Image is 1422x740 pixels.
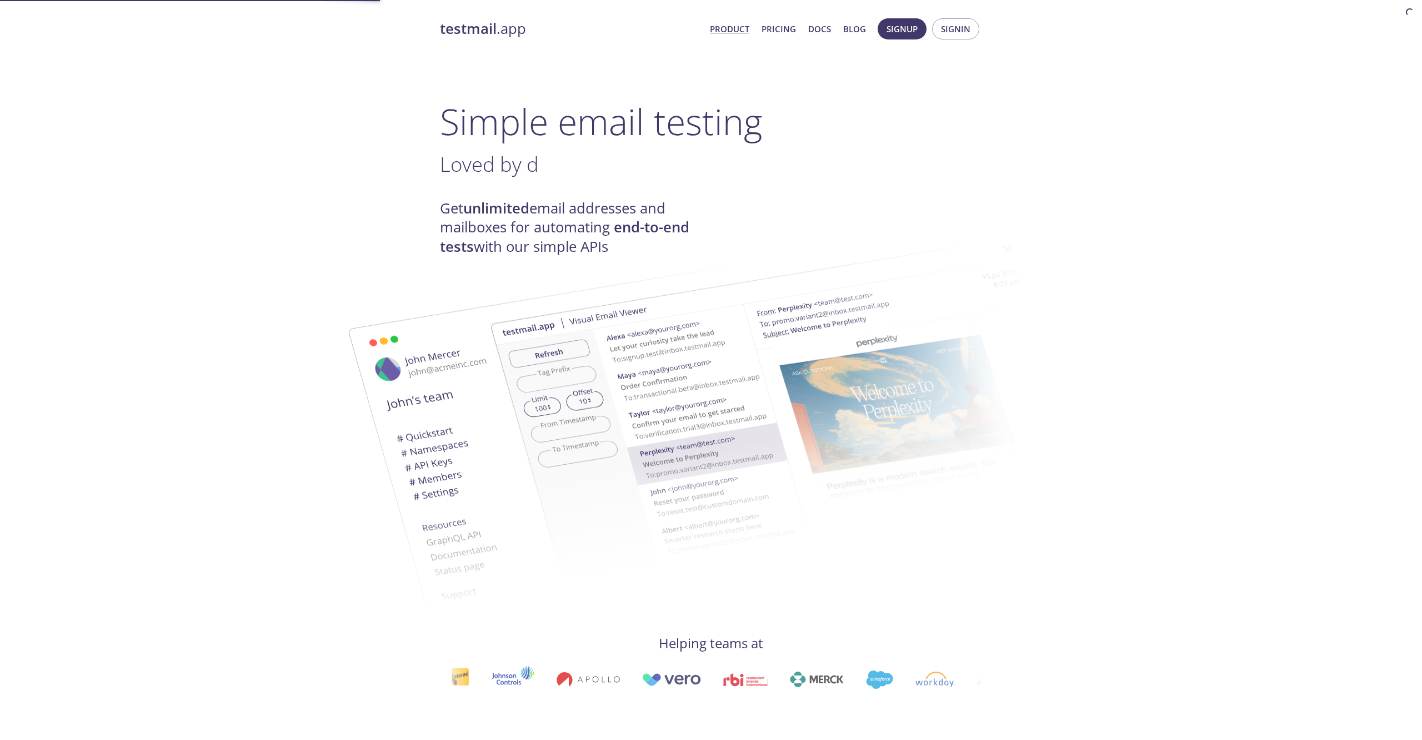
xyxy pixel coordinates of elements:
img: merck [789,672,843,687]
img: salesforce [865,671,892,689]
a: Pricing [762,22,796,36]
strong: testmail [440,19,497,38]
img: vero [642,673,700,686]
h1: Simple email testing [440,100,982,143]
h4: Get email addresses and mailboxes for automating with our simple APIs [440,199,711,256]
img: testmail-email-viewer [307,257,907,634]
a: Product [710,22,749,36]
a: Docs [808,22,831,36]
strong: end-to-end tests [440,217,689,256]
img: johnsoncontrols [491,666,534,693]
span: Signin [941,22,970,36]
img: apollo [556,672,619,687]
img: rbi [723,673,768,686]
span: Loved by d [440,150,539,178]
strong: unlimited [463,198,529,218]
a: testmail.app [440,19,701,38]
img: testmail-email-viewer [490,221,1090,598]
img: interac [450,668,469,692]
button: Signin [932,18,979,39]
button: Signup [878,18,927,39]
img: workday [915,672,954,687]
span: Signup [887,22,918,36]
h4: Helping teams at [440,634,982,652]
a: Blog [843,22,866,36]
